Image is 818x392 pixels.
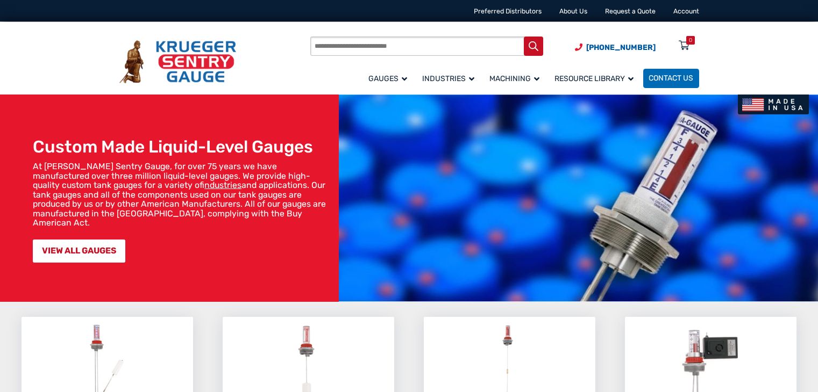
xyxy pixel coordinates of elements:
[689,36,692,45] div: 0
[474,8,542,15] a: Preferred Distributors
[484,67,549,89] a: Machining
[554,74,634,83] span: Resource Library
[549,67,643,89] a: Resource Library
[649,74,693,83] span: Contact Us
[559,8,587,15] a: About Us
[33,137,334,157] h1: Custom Made Liquid-Level Gauges
[33,162,334,228] p: At [PERSON_NAME] Sentry Gauge, for over 75 years we have manufactured over three million liquid-l...
[417,67,484,89] a: Industries
[586,43,656,52] span: [PHONE_NUMBER]
[673,8,699,15] a: Account
[422,74,474,83] span: Industries
[33,239,125,263] a: VIEW ALL GAUGES
[363,67,417,89] a: Gauges
[643,69,699,88] a: Contact Us
[738,95,808,114] img: Made In USA
[605,8,656,15] a: Request a Quote
[119,40,236,83] img: Krueger Sentry Gauge
[489,74,539,83] span: Machining
[204,180,241,190] a: industries
[339,95,818,302] img: bg_hero_bannerksentry
[368,74,407,83] span: Gauges
[575,42,656,53] a: Phone Number (920) 434-8860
